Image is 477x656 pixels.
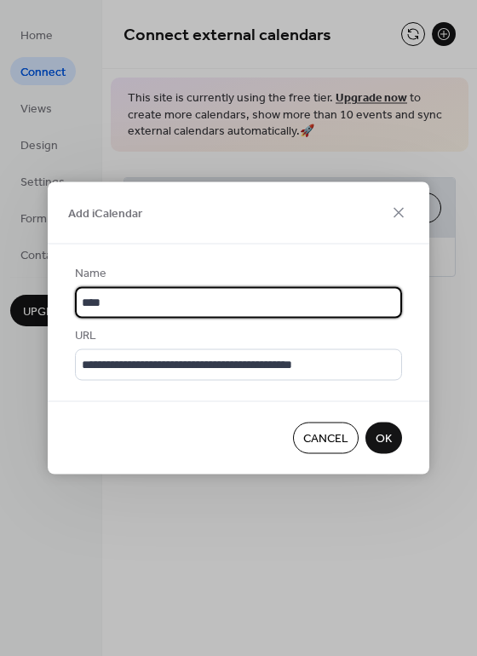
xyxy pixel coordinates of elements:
div: Name [75,265,399,283]
span: Cancel [303,430,348,448]
div: URL [75,327,399,345]
button: OK [365,423,402,454]
span: OK [376,430,392,448]
span: Add iCalendar [68,205,142,223]
button: Cancel [293,423,359,454]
